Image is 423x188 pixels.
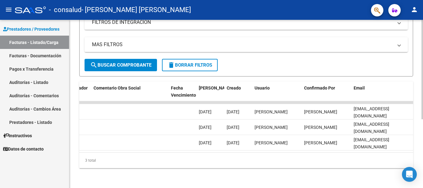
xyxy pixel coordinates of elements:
mat-panel-title: MAS FILTROS [92,41,393,48]
span: [EMAIL_ADDRESS][DOMAIN_NAME] [354,137,389,149]
span: [DATE] [227,109,239,114]
span: Email [354,85,365,90]
span: Usuario [255,85,270,90]
datatable-header-cell: Confirmado Por [302,81,351,109]
button: Buscar Comprobante [85,59,157,71]
span: [PERSON_NAME] [255,125,288,130]
mat-expansion-panel-header: FILTROS DE INTEGRACION [85,15,408,30]
span: Creado [227,85,241,90]
span: - consalud [49,3,81,17]
span: [PERSON_NAME] [255,140,288,145]
datatable-header-cell: Fecha Confimado [196,81,224,109]
mat-icon: search [90,61,98,69]
span: - [PERSON_NAME] [PERSON_NAME] [81,3,191,17]
button: Borrar Filtros [162,59,218,71]
span: Prestadores / Proveedores [3,26,59,33]
span: [PERSON_NAME] [304,109,337,114]
span: [DATE] [227,140,239,145]
mat-panel-title: FILTROS DE INTEGRACION [92,19,393,26]
span: [EMAIL_ADDRESS][DOMAIN_NAME] [354,106,389,118]
span: Comentario Obra Social [94,85,141,90]
mat-expansion-panel-header: MAS FILTROS [85,37,408,52]
span: Buscar Comprobante [90,62,151,68]
span: [DATE] [199,140,211,145]
span: [PERSON_NAME] [304,140,337,145]
span: Confirmado Por [304,85,335,90]
span: [PERSON_NAME] [199,85,232,90]
datatable-header-cell: Usuario [252,81,302,109]
datatable-header-cell: Creado [224,81,252,109]
span: [PERSON_NAME] [304,125,337,130]
span: [DATE] [199,125,211,130]
div: Open Intercom Messenger [402,167,417,182]
span: Datos de contacto [3,146,44,152]
mat-icon: delete [168,61,175,69]
span: [DATE] [227,125,239,130]
span: Borrar Filtros [168,62,212,68]
datatable-header-cell: Email [351,81,413,109]
span: [PERSON_NAME] [255,109,288,114]
span: [EMAIL_ADDRESS][DOMAIN_NAME] [354,122,389,134]
datatable-header-cell: Fecha Vencimiento [168,81,196,109]
span: [DATE] [199,109,211,114]
span: Instructivos [3,132,32,139]
mat-icon: person [411,6,418,13]
div: 3 total [79,153,413,168]
span: Fecha Vencimiento [171,85,196,98]
datatable-header-cell: Comentario Obra Social [91,81,168,109]
mat-icon: menu [5,6,12,13]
